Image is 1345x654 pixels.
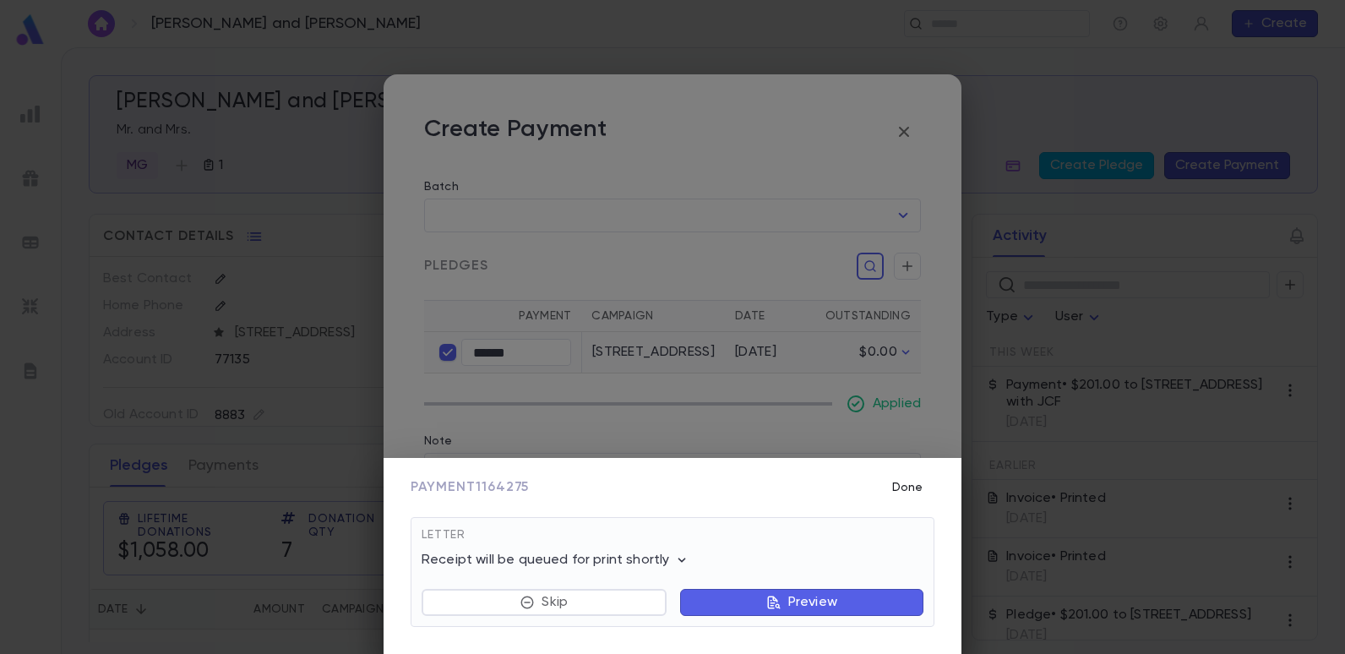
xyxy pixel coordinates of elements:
[542,594,568,611] p: Skip
[422,589,667,616] button: Skip
[422,552,690,569] p: Receipt will be queued for print shortly
[788,594,837,611] p: Preview
[680,589,923,616] button: Preview
[880,471,934,504] button: Done
[411,479,529,496] span: Payment 1164275
[422,528,923,552] div: Letter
